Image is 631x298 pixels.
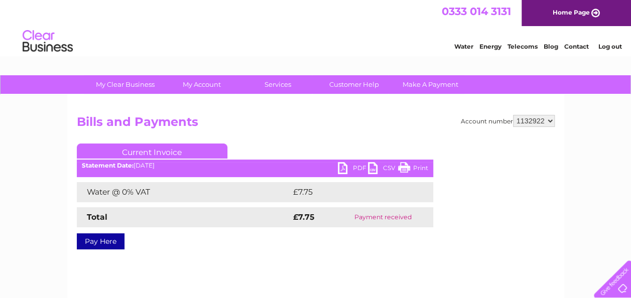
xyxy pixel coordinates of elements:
[442,5,511,18] a: 0333 014 3131
[293,212,314,222] strong: £7.75
[389,75,472,94] a: Make A Payment
[82,162,134,169] b: Statement Date:
[508,43,538,50] a: Telecoms
[77,233,124,249] a: Pay Here
[160,75,243,94] a: My Account
[87,212,107,222] strong: Total
[338,162,368,177] a: PDF
[313,75,396,94] a: Customer Help
[236,75,319,94] a: Services
[77,115,555,134] h2: Bills and Payments
[84,75,167,94] a: My Clear Business
[77,182,291,202] td: Water @ 0% VAT
[77,143,227,159] a: Current Invoice
[544,43,558,50] a: Blog
[398,162,428,177] a: Print
[454,43,473,50] a: Water
[291,182,409,202] td: £7.75
[77,162,433,169] div: [DATE]
[332,207,433,227] td: Payment received
[79,6,553,49] div: Clear Business is a trading name of Verastar Limited (registered in [GEOGRAPHIC_DATA] No. 3667643...
[368,162,398,177] a: CSV
[479,43,501,50] a: Energy
[22,26,73,57] img: logo.png
[564,43,589,50] a: Contact
[598,43,621,50] a: Log out
[461,115,555,127] div: Account number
